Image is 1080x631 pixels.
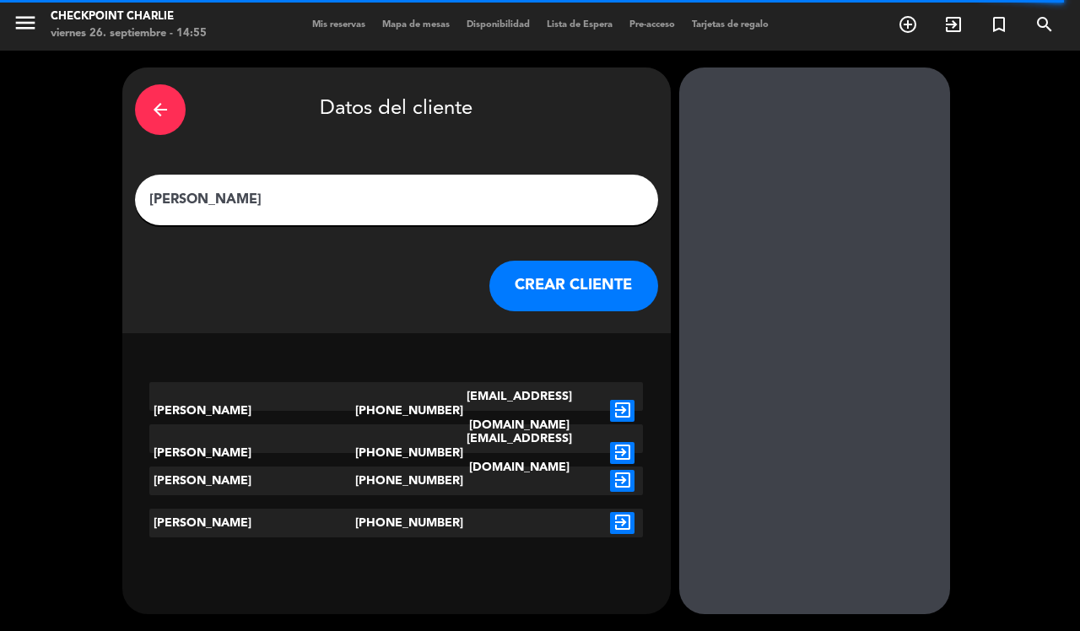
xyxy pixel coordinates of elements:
[943,14,964,35] i: exit_to_app
[1034,14,1055,35] i: search
[458,20,538,30] span: Disponibilidad
[683,20,777,30] span: Tarjetas de regalo
[149,382,355,440] div: [PERSON_NAME]
[355,509,438,537] div: [PHONE_NUMBER]
[304,20,374,30] span: Mis reservas
[51,25,207,42] div: viernes 26. septiembre - 14:55
[898,14,918,35] i: add_circle_outline
[610,400,634,422] i: exit_to_app
[355,424,438,482] div: [PHONE_NUMBER]
[374,20,458,30] span: Mapa de mesas
[621,20,683,30] span: Pre-acceso
[149,424,355,482] div: [PERSON_NAME]
[610,512,634,534] i: exit_to_app
[148,188,645,212] input: Escriba nombre, correo electrónico o número de teléfono...
[610,442,634,464] i: exit_to_app
[489,261,658,311] button: CREAR CLIENTE
[149,509,355,537] div: [PERSON_NAME]
[135,80,658,139] div: Datos del cliente
[538,20,621,30] span: Lista de Espera
[989,14,1009,35] i: turned_in_not
[437,424,602,482] div: [EMAIL_ADDRESS][DOMAIN_NAME]
[150,100,170,120] i: arrow_back
[355,382,438,440] div: [PHONE_NUMBER]
[610,470,634,492] i: exit_to_app
[13,10,38,35] i: menu
[437,382,602,440] div: [EMAIL_ADDRESS][DOMAIN_NAME]
[355,467,438,495] div: [PHONE_NUMBER]
[51,8,207,25] div: Checkpoint Charlie
[149,467,355,495] div: [PERSON_NAME]
[13,10,38,41] button: menu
